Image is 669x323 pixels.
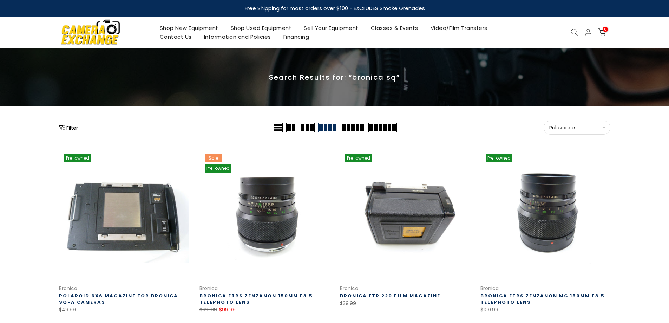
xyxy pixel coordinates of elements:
a: Shop Used Equipment [224,24,298,32]
a: Bronica [340,285,358,292]
a: Bronica [199,285,218,292]
a: Bronica [480,285,499,292]
a: Shop New Equipment [153,24,224,32]
a: 0 [598,28,606,36]
strong: Free Shipping for most orders over $100 - EXCLUDES Smoke Grenades [244,5,425,12]
del: $129.99 [199,306,217,313]
a: Financing [277,32,315,41]
a: Polaroid 6x6 Magazine for Bronica SQ-A Cameras [59,292,178,305]
p: Search Results for: “bronica sq” [59,73,610,82]
a: Video/Film Transfers [424,24,493,32]
a: Bronica ETR 220 Film Magazine [340,292,440,299]
a: Bronica ETRS Zenzanon 150MM F3.5 Telephoto Lens [199,292,313,305]
a: Contact Us [153,32,198,41]
a: Information and Policies [198,32,277,41]
a: Classes & Events [365,24,424,32]
ins: $99.99 [219,305,236,314]
div: $109.99 [480,305,610,314]
span: Relevance [549,124,605,131]
span: 0 [603,27,608,32]
div: $49.99 [59,305,189,314]
div: $39.99 [340,299,470,308]
a: Bronica [59,285,77,292]
button: Relevance [544,121,610,135]
a: Bronica ETRS Zenzanon MC 150MM F3.5 Telephoto Lens [480,292,605,305]
button: Show filters [59,124,78,131]
a: Sell Your Equipment [298,24,365,32]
